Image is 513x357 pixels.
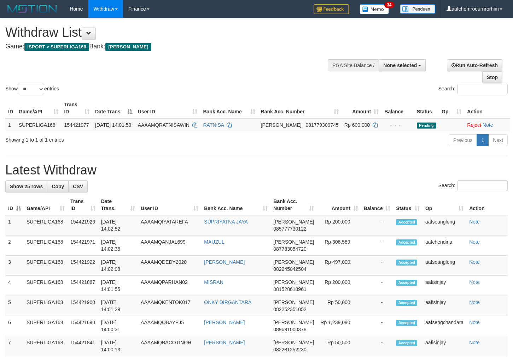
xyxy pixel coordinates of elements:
span: AAAAMQRATNISAWIN [138,122,190,128]
td: AAAAMQPARHAN02 [138,276,201,296]
th: Bank Acc. Name: activate to sort column ascending [200,98,258,118]
span: [PERSON_NAME] [273,299,314,305]
a: SUPRIYATNA JAYA [204,219,247,225]
select: Showentries [18,84,44,94]
h1: Withdraw List [5,25,335,40]
td: - [361,215,394,236]
td: 154421900 [68,296,98,316]
span: Rp 600.000 [344,122,370,128]
th: Amount: activate to sort column ascending [342,98,381,118]
td: 2 [5,236,24,256]
img: Button%20Memo.svg [360,4,389,14]
a: Copy [47,180,69,192]
td: SUPERLIGA168 [16,118,61,131]
td: SUPERLIGA168 [24,316,68,336]
td: 6 [5,316,24,336]
div: Showing 1 to 1 of 1 entries [5,133,209,143]
td: SUPERLIGA168 [24,296,68,316]
td: 154421922 [68,256,98,276]
a: ONKY DIRGANTARA [204,299,251,305]
img: MOTION_logo.png [5,4,59,14]
td: SUPERLIGA168 [24,236,68,256]
span: [PERSON_NAME] [273,340,314,345]
a: Note [469,219,480,225]
td: Rp 50,500 [317,336,361,356]
td: aafseanglong [422,256,466,276]
a: [PERSON_NAME] [204,259,245,265]
a: Note [469,239,480,245]
span: Copy 081528618961 to clipboard [273,286,306,292]
a: Note [469,299,480,305]
td: 1 [5,215,24,236]
span: Copy 089691000378 to clipboard [273,327,306,332]
input: Search: [457,180,508,191]
td: Rp 497,000 [317,256,361,276]
span: [PERSON_NAME] [261,122,302,128]
a: RATNISA [203,122,224,128]
th: Status: activate to sort column ascending [393,195,422,215]
span: CSV [73,184,83,189]
span: Copy 085777730122 to clipboard [273,226,306,232]
span: Accepted [396,219,417,225]
label: Search: [438,180,508,191]
td: aafisinjay [422,276,466,296]
td: SUPERLIGA168 [24,215,68,236]
span: [PERSON_NAME] [273,279,314,285]
span: Accepted [396,239,417,245]
td: SUPERLIGA168 [24,276,68,296]
a: Next [488,134,508,146]
span: Accepted [396,340,417,346]
span: [PERSON_NAME] [105,43,151,51]
th: Op: activate to sort column ascending [439,98,464,118]
span: Copy 082281252230 to clipboard [273,347,306,352]
td: AAAAMQQBAYPJ5 [138,316,201,336]
td: SUPERLIGA168 [24,336,68,356]
span: Copy 082252351052 to clipboard [273,307,306,312]
th: Date Trans.: activate to sort column descending [92,98,135,118]
span: [PERSON_NAME] [273,239,314,245]
td: - [361,336,394,356]
th: Trans ID: activate to sort column ascending [68,195,98,215]
th: Bank Acc. Name: activate to sort column ascending [201,195,270,215]
div: - - - [384,121,411,129]
span: Accepted [396,260,417,266]
td: Rp 1,239,090 [317,316,361,336]
label: Search: [438,84,508,94]
span: 34 [384,2,394,8]
span: Accepted [396,300,417,306]
th: ID: activate to sort column descending [5,195,24,215]
th: User ID: activate to sort column ascending [138,195,201,215]
td: Rp 200,000 [317,215,361,236]
td: Rp 200,000 [317,276,361,296]
h1: Latest Withdraw [5,163,508,177]
span: [DATE] 14:01:59 [95,122,131,128]
th: User ID: activate to sort column ascending [135,98,200,118]
td: AAAAMQDEDY2020 [138,256,201,276]
a: Show 25 rows [5,180,47,192]
th: Action [466,195,508,215]
span: Copy [52,184,64,189]
label: Show entries [5,84,59,94]
td: 154421841 [68,336,98,356]
th: Op: activate to sort column ascending [422,195,466,215]
td: [DATE] 14:02:52 [98,215,138,236]
img: panduan.png [400,4,435,14]
td: 4 [5,276,24,296]
th: Balance: activate to sort column ascending [361,195,394,215]
td: [DATE] 14:00:13 [98,336,138,356]
td: 154421971 [68,236,98,256]
span: [PERSON_NAME] [273,320,314,325]
th: Balance [381,98,414,118]
a: MAUZUL [204,239,225,245]
td: 154421926 [68,215,98,236]
th: Trans ID: activate to sort column ascending [61,98,92,118]
span: [PERSON_NAME] [273,259,314,265]
th: ID [5,98,16,118]
th: Bank Acc. Number: activate to sort column ascending [258,98,342,118]
td: aafsengchandara [422,316,466,336]
td: 3 [5,256,24,276]
a: CSV [68,180,88,192]
th: Game/API: activate to sort column ascending [24,195,68,215]
a: Note [469,340,480,345]
td: aafisinjay [422,296,466,316]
